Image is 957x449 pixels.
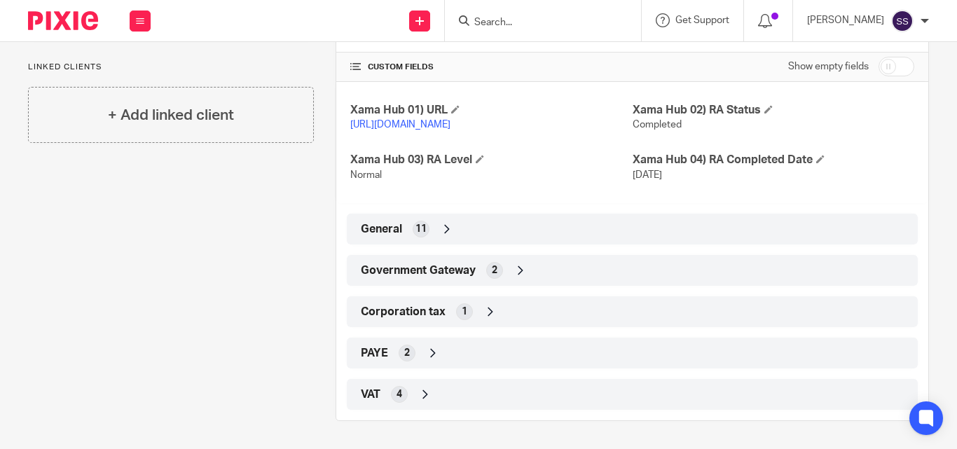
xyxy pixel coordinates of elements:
span: 11 [415,222,427,236]
span: PAYE [361,346,388,361]
a: [URL][DOMAIN_NAME] [350,120,450,130]
span: VAT [361,387,380,402]
span: 1 [462,305,467,319]
span: 4 [397,387,402,401]
img: Pixie [28,11,98,30]
input: Search [473,17,599,29]
h4: Xama Hub 04) RA Completed Date [633,153,914,167]
span: Completed [633,120,682,130]
span: Get Support [675,15,729,25]
p: Linked clients [28,62,314,73]
span: [DATE] [633,170,662,180]
h4: CUSTOM FIELDS [350,62,632,73]
span: Government Gateway [361,263,476,278]
h4: + Add linked client [108,104,234,126]
h4: Xama Hub 02) RA Status [633,103,914,118]
h4: Xama Hub 03) RA Level [350,153,632,167]
span: General [361,222,402,237]
span: 2 [404,346,410,360]
span: Corporation tax [361,305,446,319]
h4: Xama Hub 01) URL [350,103,632,118]
span: Normal [350,170,382,180]
label: Show empty fields [788,60,869,74]
img: svg%3E [891,10,914,32]
p: [PERSON_NAME] [807,13,884,27]
span: 2 [492,263,497,277]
